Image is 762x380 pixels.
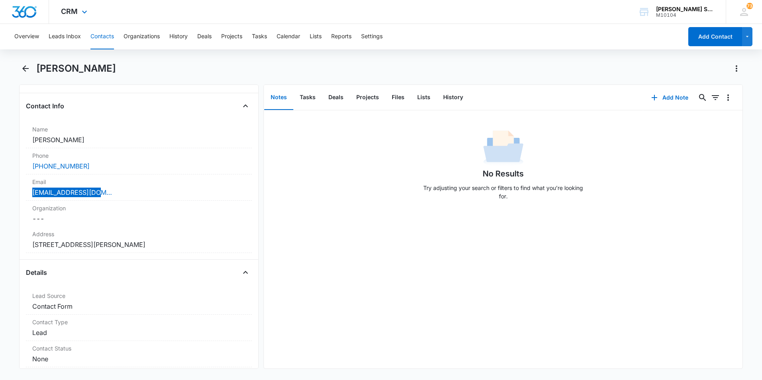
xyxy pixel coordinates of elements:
[32,161,90,171] a: [PHONE_NUMBER]
[32,230,245,238] label: Address
[169,24,188,49] button: History
[32,292,245,300] label: Lead Source
[32,178,245,186] label: Email
[420,184,587,200] p: Try adjusting your search or filters to find what you’re looking for.
[264,85,293,110] button: Notes
[26,268,47,277] h4: Details
[14,24,39,49] button: Overview
[19,62,31,75] button: Back
[746,3,753,9] span: 73
[26,101,64,111] h4: Contact Info
[722,91,735,104] button: Overflow Menu
[385,85,411,110] button: Files
[32,302,245,311] dd: Contact Form
[26,122,252,148] div: Name[PERSON_NAME]
[696,91,709,104] button: Search...
[36,63,116,74] h1: [PERSON_NAME]
[32,125,245,133] label: Name
[26,288,252,315] div: Lead SourceContact Form
[32,188,112,197] a: [EMAIL_ADDRESS][DOMAIN_NAME]
[239,266,252,279] button: Close
[310,24,322,49] button: Lists
[221,24,242,49] button: Projects
[26,341,252,367] div: Contact StatusNone
[32,344,245,353] label: Contact Status
[293,85,322,110] button: Tasks
[730,62,743,75] button: Actions
[239,100,252,112] button: Close
[746,3,753,9] div: notifications count
[197,24,212,49] button: Deals
[322,85,350,110] button: Deals
[643,88,696,107] button: Add Note
[32,318,245,326] label: Contact Type
[32,204,245,212] label: Organization
[361,24,383,49] button: Settings
[32,354,245,364] dd: None
[331,24,352,49] button: Reports
[437,85,469,110] button: History
[277,24,300,49] button: Calendar
[656,6,714,12] div: account name
[32,240,245,249] dd: [STREET_ADDRESS][PERSON_NAME]
[61,7,78,16] span: CRM
[688,27,742,46] button: Add Contact
[90,24,114,49] button: Contacts
[32,214,245,223] dd: ---
[124,24,160,49] button: Organizations
[32,151,245,160] label: Phone
[26,227,252,253] div: Address[STREET_ADDRESS][PERSON_NAME]
[32,135,245,145] dd: [PERSON_NAME]
[483,168,524,180] h1: No Results
[26,201,252,227] div: Organization---
[411,85,437,110] button: Lists
[32,328,245,337] dd: Lead
[483,128,523,168] img: No Data
[49,24,81,49] button: Leads Inbox
[26,148,252,174] div: Phone[PHONE_NUMBER]
[26,174,252,201] div: Email[EMAIL_ADDRESS][DOMAIN_NAME]
[350,85,385,110] button: Projects
[709,91,722,104] button: Filters
[252,24,267,49] button: Tasks
[26,315,252,341] div: Contact TypeLead
[656,12,714,18] div: account id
